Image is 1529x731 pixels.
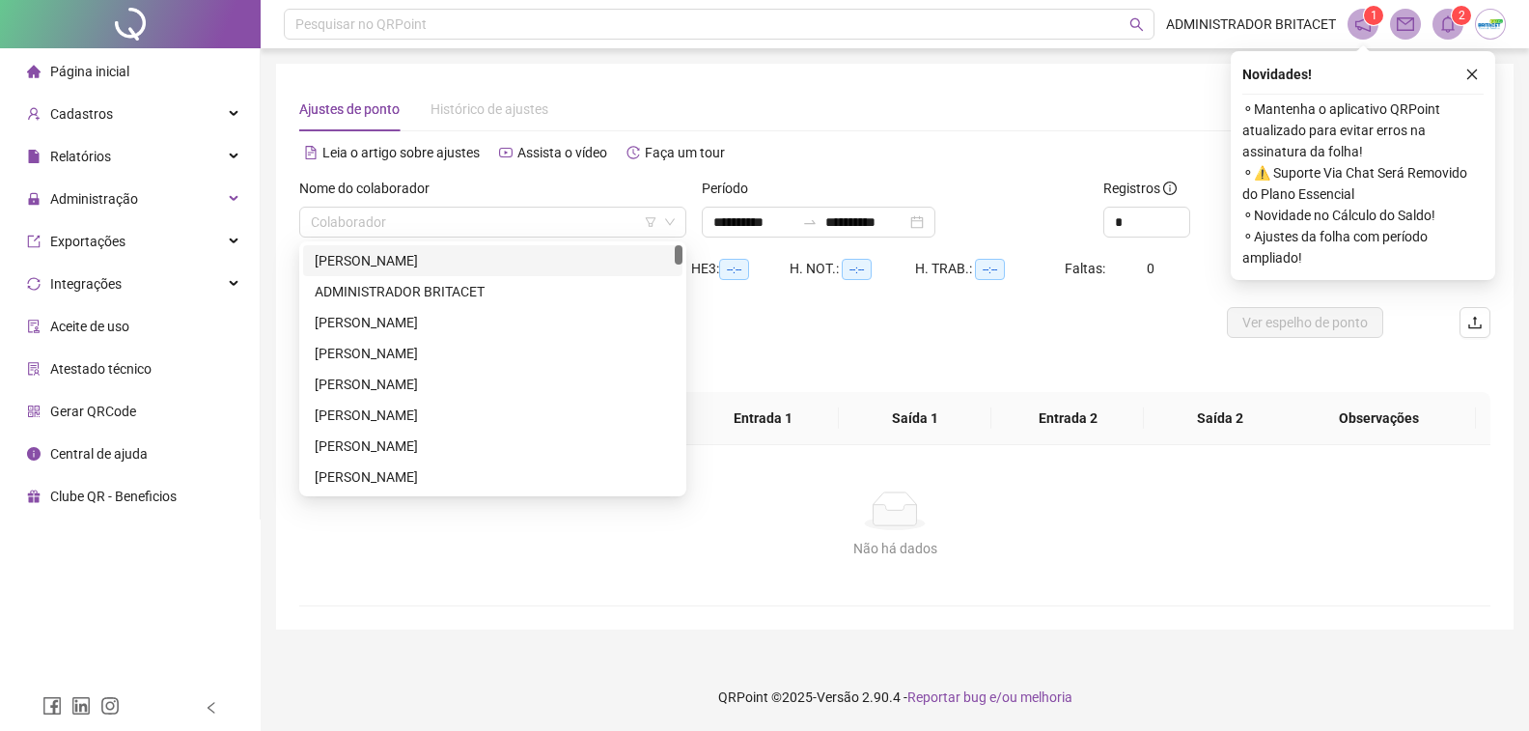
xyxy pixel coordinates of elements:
span: Atestado técnico [50,361,152,377]
span: swap [1324,146,1338,159]
span: Histórico de ajustes [431,101,548,117]
span: swap-right [802,214,818,230]
span: info-circle [27,447,41,461]
div: H. NOT.: [790,258,915,280]
span: upload [1467,315,1483,330]
span: Ajustes de ponto [299,101,400,117]
span: file-text [304,146,318,159]
th: Saída 1 [839,392,991,445]
span: Assista o vídeo [517,145,607,160]
sup: 1 [1364,6,1383,25]
th: Jornadas [441,392,686,445]
span: --:-- [620,259,650,280]
span: to [802,214,818,230]
span: Leia o artigo sobre ajustes [322,145,480,160]
span: Faltas: [1065,261,1108,276]
div: H. TRAB.: [915,258,1064,280]
span: mail [1397,15,1414,33]
span: filter [645,216,656,228]
img: 73035 [1476,10,1505,39]
span: --:-- [719,259,749,280]
span: home [27,65,41,78]
sup: 2 [1452,6,1471,25]
span: Cadastros [50,106,113,122]
label: Período [702,178,761,199]
span: left [205,701,218,715]
div: HE 3: [691,258,791,280]
div: HE 2: [592,258,691,280]
span: Alternar para versão lite [1343,145,1486,160]
th: Observações [1282,392,1476,445]
span: Página inicial [50,64,129,79]
span: Gerar QRCode [50,404,136,419]
span: search [1129,17,1144,32]
span: facebook [42,696,62,716]
span: export [27,235,41,248]
th: Data [299,392,441,445]
button: Ver espelho de ponto [1227,307,1383,338]
th: Saída 2 [1144,392,1296,445]
button: Buscar registros [1305,207,1456,238]
div: Não há dados [322,538,1467,559]
span: history [626,146,640,159]
span: Relatórios [50,149,111,164]
span: Clube QR - Beneficios [50,489,177,504]
span: instagram [100,696,120,716]
span: 0 [1147,261,1154,276]
span: Administração [50,191,138,207]
span: file [27,150,41,163]
span: Versão [817,689,859,705]
span: down [664,216,676,228]
span: gift [27,490,41,503]
span: notification [1354,15,1372,33]
div: Saldo total: [299,258,492,280]
span: 2 [1459,9,1465,22]
span: info-circle [1163,182,1177,195]
span: --:-- [370,259,400,280]
div: HE 1: [492,258,592,280]
span: Exportações [50,234,125,249]
span: Registros [1103,178,1177,199]
span: --:-- [520,259,550,280]
span: --:-- [975,259,1005,280]
span: sync [27,277,41,291]
th: Entrada 1 [686,392,839,445]
span: qrcode [27,405,41,418]
span: Central de ajuda [50,446,148,462]
span: ADMINISTRADOR BRITACET [1166,14,1336,35]
span: Aceite de uso [50,319,129,334]
span: youtube [499,146,513,159]
span: user-add [27,107,41,121]
span: 1 [1371,9,1377,22]
span: Separar saldo positivo e negativo? [315,343,535,364]
span: linkedin [71,696,91,716]
span: Observações [1297,408,1460,429]
th: Entrada 2 [991,392,1144,445]
span: Faça um tour [645,145,725,160]
span: Integrações [50,276,122,292]
span: Reportar bug e/ou melhoria [907,689,1072,705]
span: bell [1439,15,1457,33]
span: audit [27,320,41,333]
span: solution [27,362,41,376]
label: Nome do colaborador [299,178,442,199]
span: --:-- [842,259,872,280]
span: lock [27,192,41,206]
footer: QRPoint © 2025 - 2.90.4 - [261,663,1529,731]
